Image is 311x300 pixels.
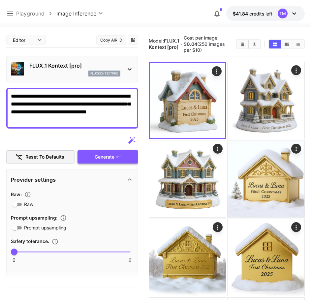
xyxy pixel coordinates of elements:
[281,40,293,48] button: Show images in video view
[228,62,304,139] img: Z
[291,144,301,154] div: Actions
[13,37,33,44] span: Editor
[29,62,120,70] p: FLUX.1 Kontext [pro]
[11,192,22,197] span: Raw :
[129,257,132,263] span: 6
[57,215,69,221] button: Enables automatic enhancement and expansion of the input prompt to improve generation quality and...
[249,11,272,16] span: credits left
[11,238,49,244] span: Safety tolerance :
[187,41,197,47] b: 0.04
[293,40,304,48] button: Show images in list view
[149,38,179,50] b: FLUX.1 Kontext [pro]
[150,63,225,138] img: 2Q==
[149,140,226,217] img: 9k=
[96,35,126,45] button: Copy AIR ID
[213,222,223,232] div: Actions
[49,238,61,245] button: Controls the tolerance level for input and output content moderation. Lower values apply stricter...
[226,6,305,21] button: $41.8409TM
[213,144,223,154] div: Actions
[291,222,301,232] div: Actions
[11,172,134,188] div: Provider settings
[236,39,261,49] div: Clear ImagesDownload All
[269,40,281,48] button: Show images in grid view
[95,153,114,161] span: Generate
[237,40,248,48] button: Clear Images
[11,215,57,221] span: Prompt upsampling :
[249,40,260,48] button: Download All
[24,201,33,208] span: Raw
[11,176,56,184] p: Provider settings
[181,40,182,48] p: ·
[278,9,288,18] div: TM
[22,191,34,198] button: Controls the level of post-processing applied to generated images.
[6,150,75,164] button: Reset to defaults
[149,219,226,296] img: 9k=
[228,140,304,217] img: Z
[212,66,222,76] div: Actions
[184,35,225,53] span: Cost per image: $ (250 images per $10)
[24,224,66,231] span: Prompt upsampling
[233,11,249,16] span: $41.84
[291,65,301,75] div: Actions
[90,71,118,76] p: fluxkontextpro
[16,10,56,17] nav: breadcrumb
[16,10,45,17] a: Playground
[149,38,179,50] span: Model:
[56,10,96,17] span: Image Inference
[13,257,16,263] span: 0
[233,10,272,17] div: $41.8409
[11,59,134,79] div: FLUX.1 Kontext [pro]fluxkontextpro
[130,36,136,44] button: Add to library
[268,39,305,49] div: Show images in grid viewShow images in video viewShow images in list view
[78,150,138,164] button: Generate
[228,219,304,296] img: 2Q==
